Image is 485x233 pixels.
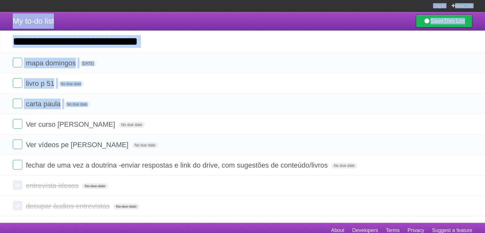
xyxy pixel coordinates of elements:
span: Ver curso [PERSON_NAME] [26,120,117,128]
b: This List [444,18,465,24]
label: Done [13,160,22,169]
label: Done [13,78,22,88]
span: decupar áudios entrevistas [26,202,111,210]
span: mapa domingos [26,59,77,67]
span: My to-do list [13,17,54,25]
span: No due date [58,81,84,87]
span: No due date [331,163,357,169]
span: fechar de uma vez a doutrina -enviar respostas e link do drive, com sugestões de conteúdo/livros [26,161,329,169]
a: SaveThis List [416,15,472,27]
span: No due date [113,204,139,209]
label: Done [13,139,22,149]
span: Ver vídeos pe [PERSON_NAME] [26,141,130,149]
span: entrevista idosos [26,182,80,190]
label: Done [13,99,22,108]
span: No due date [119,122,144,128]
span: carta paula [26,100,62,108]
label: Done [13,201,22,210]
span: [DATE] [79,61,97,66]
span: No due date [132,142,158,148]
span: No due date [82,183,108,189]
span: No due date [64,101,90,107]
span: livro p 51 [26,79,56,87]
label: Done [13,119,22,129]
label: Done [13,58,22,67]
label: Done [13,180,22,190]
